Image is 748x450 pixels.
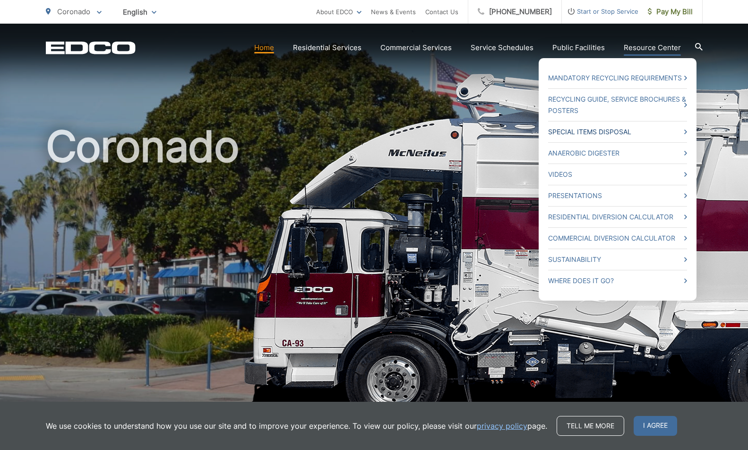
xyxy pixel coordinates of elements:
[548,72,687,84] a: Mandatory Recycling Requirements
[471,42,533,53] a: Service Schedules
[548,147,687,159] a: Anaerobic Digester
[380,42,452,53] a: Commercial Services
[293,42,361,53] a: Residential Services
[46,41,136,54] a: EDCD logo. Return to the homepage.
[548,94,687,116] a: Recycling Guide, Service Brochures & Posters
[316,6,361,17] a: About EDCO
[548,126,687,138] a: Special Items Disposal
[548,169,687,180] a: Videos
[425,6,458,17] a: Contact Us
[371,6,416,17] a: News & Events
[116,4,163,20] span: English
[624,42,681,53] a: Resource Center
[648,6,693,17] span: Pay My Bill
[557,416,624,436] a: Tell me more
[254,42,274,53] a: Home
[57,7,90,16] span: Coronado
[548,254,687,265] a: Sustainability
[46,123,703,422] h1: Coronado
[552,42,605,53] a: Public Facilities
[548,275,687,286] a: Where Does it Go?
[548,190,687,201] a: Presentations
[548,211,687,223] a: Residential Diversion Calculator
[46,420,547,432] p: We use cookies to understand how you use our site and to improve your experience. To view our pol...
[477,420,527,432] a: privacy policy
[548,233,687,244] a: Commercial Diversion Calculator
